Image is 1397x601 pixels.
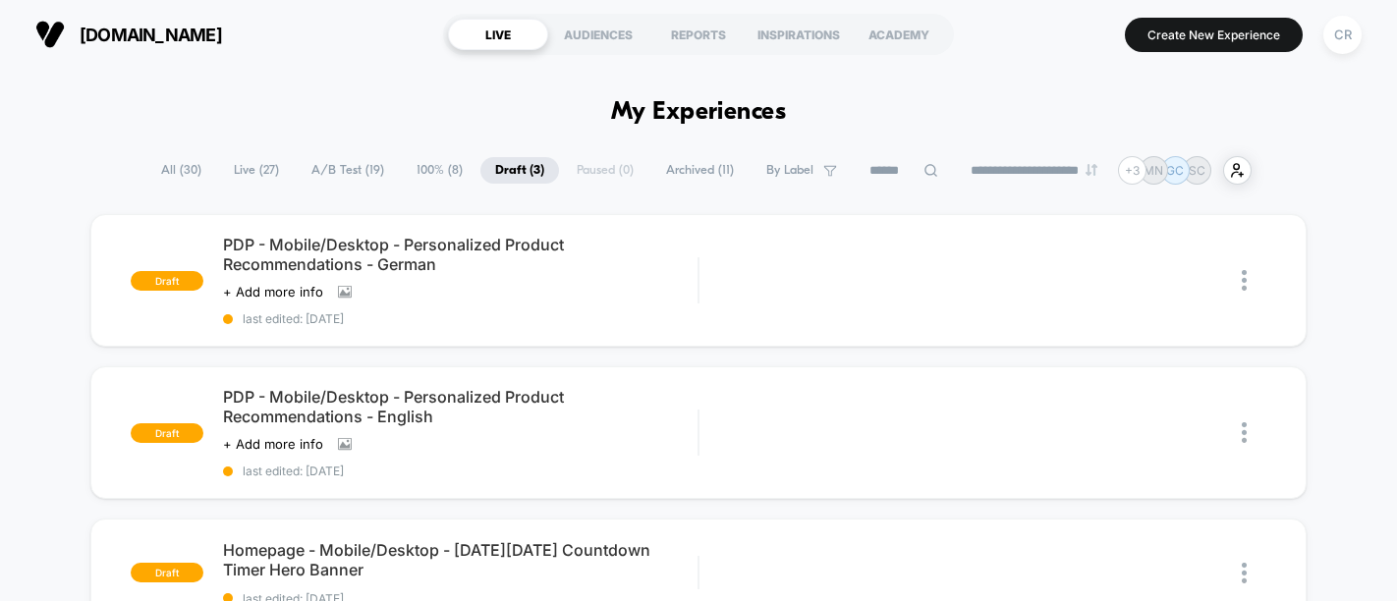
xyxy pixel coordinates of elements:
span: Live ( 27 ) [219,157,294,184]
div: AUDIENCES [548,19,648,50]
div: + 3 [1118,156,1146,185]
span: draft [131,423,203,443]
div: CR [1323,16,1362,54]
div: REPORTS [648,19,749,50]
span: All ( 30 ) [146,157,216,184]
span: Archived ( 11 ) [651,157,749,184]
p: SC [1189,163,1205,178]
span: [DOMAIN_NAME] [80,25,222,45]
span: last edited: [DATE] [223,464,698,478]
span: A/B Test ( 19 ) [297,157,399,184]
img: end [1086,164,1097,176]
span: PDP - Mobile/Desktop - Personalized Product Recommendations - German [223,235,698,274]
div: LIVE [448,19,548,50]
img: Visually logo [35,20,65,49]
span: draft [131,563,203,582]
span: PDP - Mobile/Desktop - Personalized Product Recommendations - English [223,387,698,426]
p: MN [1144,163,1163,178]
span: Draft ( 3 ) [480,157,559,184]
button: [DOMAIN_NAME] [29,19,228,50]
span: + Add more info [223,436,323,452]
div: INSPIRATIONS [749,19,849,50]
span: + Add more info [223,284,323,300]
div: ACADEMY [849,19,949,50]
span: last edited: [DATE] [223,311,698,326]
h1: My Experiences [611,98,787,127]
button: Create New Experience [1125,18,1303,52]
span: By Label [766,163,813,178]
img: close [1242,563,1247,583]
span: draft [131,271,203,291]
img: close [1242,422,1247,443]
img: close [1242,270,1247,291]
button: CR [1317,15,1368,55]
span: Homepage - Mobile/Desktop - [DATE][DATE] Countdown Timer Hero Banner [223,540,698,579]
span: 100% ( 8 ) [402,157,477,184]
p: GC [1166,163,1184,178]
